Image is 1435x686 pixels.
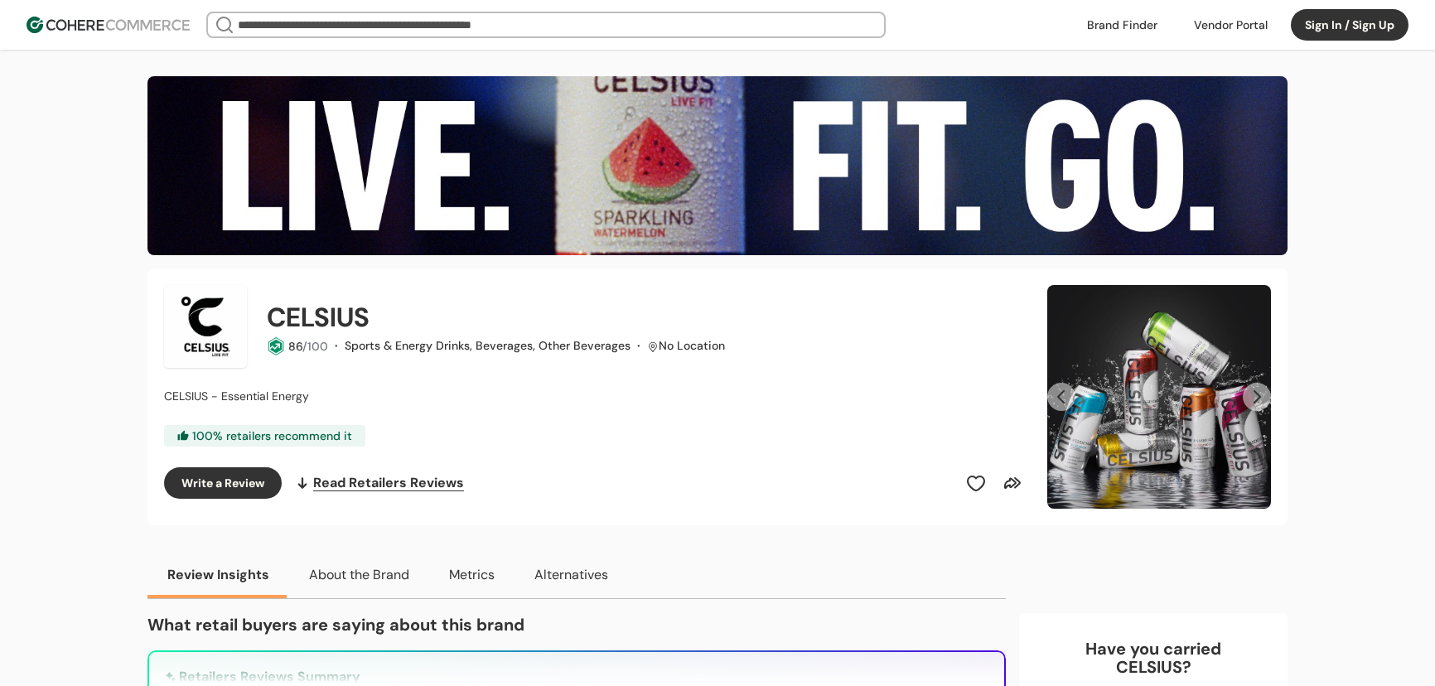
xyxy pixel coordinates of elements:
button: Write a Review [164,467,282,499]
img: Brand cover image [147,76,1288,255]
button: Metrics [429,552,515,598]
a: Read Retailers Reviews [295,467,464,499]
span: 86 [288,339,302,354]
p: CELSIUS ? [1036,658,1271,676]
span: /100 [302,339,328,354]
button: Review Insights [147,552,289,598]
span: Sports & Energy Drinks, Beverages, Other Beverages [345,338,631,353]
div: Carousel [1047,285,1271,509]
button: Sign In / Sign Up [1291,9,1408,41]
button: About the Brand [289,552,429,598]
img: Cohere Logo [27,17,190,33]
img: Slide 0 [1047,285,1271,509]
button: Next Slide [1243,383,1271,411]
button: Previous Slide [1047,383,1075,411]
div: 100 % retailers recommend it [164,425,365,447]
div: Have you carried [1036,640,1271,676]
img: Brand Photo [164,285,247,368]
div: No Location [659,337,725,355]
span: · [637,338,640,353]
div: Slide 1 [1047,285,1271,509]
button: Alternatives [515,552,628,598]
p: What retail buyers are saying about this brand [147,612,1006,637]
span: · [335,338,338,353]
h2: CELSIUS [267,297,370,337]
span: CELSIUS - Essential Energy [164,389,309,403]
span: Read Retailers Reviews [313,473,464,493]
